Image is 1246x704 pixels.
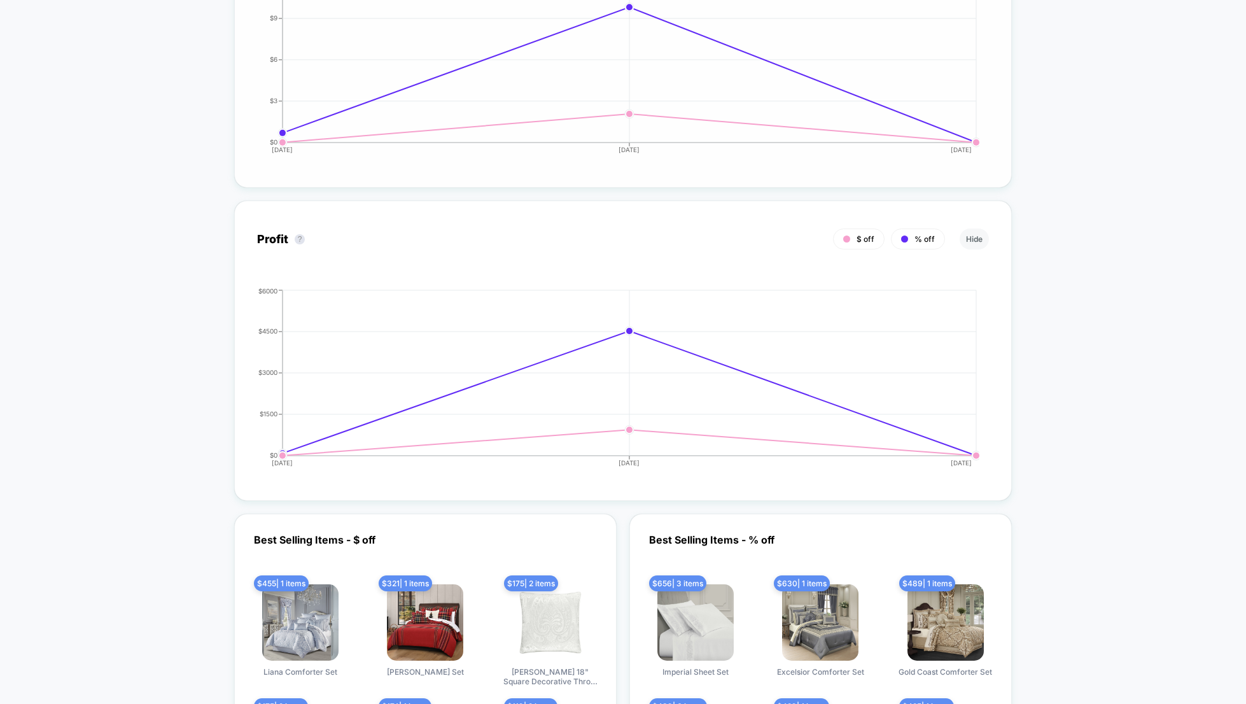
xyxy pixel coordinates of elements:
[907,584,984,661] img: produt
[387,667,464,688] span: [PERSON_NAME] Set
[657,584,734,661] img: produt
[914,234,935,244] span: % off
[272,459,293,467] tspan: [DATE]
[258,369,277,376] tspan: $3000
[504,575,558,591] span: $ 175 | 2 items
[270,97,277,104] tspan: $3
[258,286,277,294] tspan: $6000
[503,667,598,688] span: [PERSON_NAME] 18" Square Decorative Throw Pillow
[254,575,309,591] span: $ 455 | 1 items
[857,234,874,244] span: $ off
[951,146,972,153] tspan: [DATE]
[262,584,339,661] img: produt
[649,575,706,591] span: $ 656 | 3 items
[295,234,305,244] button: ?
[260,410,277,418] tspan: $1500
[619,146,640,153] tspan: [DATE]
[951,459,972,467] tspan: [DATE]
[379,575,432,591] span: $ 321 | 1 items
[662,667,729,688] span: Imperial Sheet Set
[899,667,992,688] span: Gold Coast Comforter Set
[774,575,830,591] span: $ 630 | 1 items
[782,584,858,661] img: produt
[258,327,277,335] tspan: $4500
[899,575,955,591] span: $ 489 | 1 items
[270,14,277,22] tspan: $9
[270,451,277,459] tspan: $0
[619,459,640,467] tspan: [DATE]
[272,146,293,153] tspan: [DATE]
[263,667,337,688] span: Liana Comforter Set
[244,287,976,478] div: PROFIT
[270,55,277,63] tspan: $6
[387,584,463,661] img: produt
[270,138,277,146] tspan: $0
[777,667,864,688] span: Excelsior Comforter Set
[960,229,989,250] button: Hide
[512,584,589,661] img: produt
